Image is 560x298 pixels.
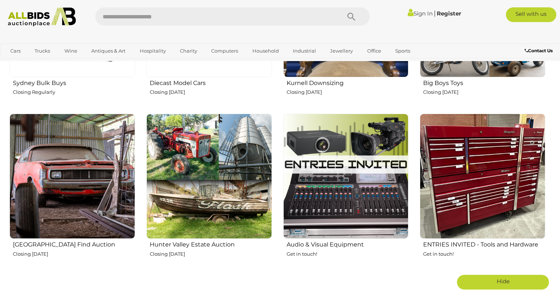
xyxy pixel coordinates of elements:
a: Contact Us [525,47,554,55]
img: Hunter Valley Estate Auction [146,114,272,239]
p: Get in touch! [287,250,409,258]
a: Hunter Valley Estate Auction Closing [DATE] [146,113,272,270]
img: Allbids.com.au [4,7,80,26]
p: Closing Regularly [13,88,135,96]
p: Get in touch! [423,250,545,258]
p: Closing [DATE] [423,88,545,96]
a: Office [362,45,386,57]
a: Hide [457,275,549,290]
h2: Kurnell Downsizing [287,78,409,86]
a: Wine [60,45,82,57]
b: Contact Us [525,48,553,53]
span: | [434,9,436,17]
img: Hunter Valley Barn Find Auction [10,114,135,239]
a: Jewellery [325,45,358,57]
a: Cars [6,45,25,57]
h2: Big Boys Toys [423,78,545,86]
h2: Audio & Visual Equipment [287,240,409,248]
a: Computers [206,45,243,57]
a: [GEOGRAPHIC_DATA] Find Auction Closing [DATE] [9,113,135,270]
h2: Hunter Valley Estate Auction [150,240,272,248]
a: [GEOGRAPHIC_DATA] [6,57,67,69]
a: Sign In [408,10,433,17]
a: Industrial [288,45,321,57]
a: Hospitality [135,45,171,57]
a: Sports [390,45,415,57]
p: Closing [DATE] [150,88,272,96]
span: Hide [497,278,510,285]
a: ENTRIES INVITED - Tools and Hardware Get in touch! [419,113,545,270]
h2: Diecast Model Cars [150,78,272,86]
a: Charity [175,45,202,57]
h2: ENTRIES INVITED - Tools and Hardware [423,240,545,248]
img: Audio & Visual Equipment [283,114,409,239]
p: Closing [DATE] [150,250,272,258]
img: ENTRIES INVITED - Tools and Hardware [420,114,545,239]
a: Register [437,10,461,17]
a: Household [248,45,284,57]
h2: [GEOGRAPHIC_DATA] Find Auction [13,240,135,248]
a: Audio & Visual Equipment Get in touch! [283,113,409,270]
h2: Sydney Bulk Buys [13,78,135,86]
p: Closing [DATE] [287,88,409,96]
a: Sell with us [506,7,556,22]
button: Search [333,7,370,26]
p: Closing [DATE] [13,250,135,258]
a: Antiques & Art [86,45,130,57]
a: Trucks [30,45,55,57]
